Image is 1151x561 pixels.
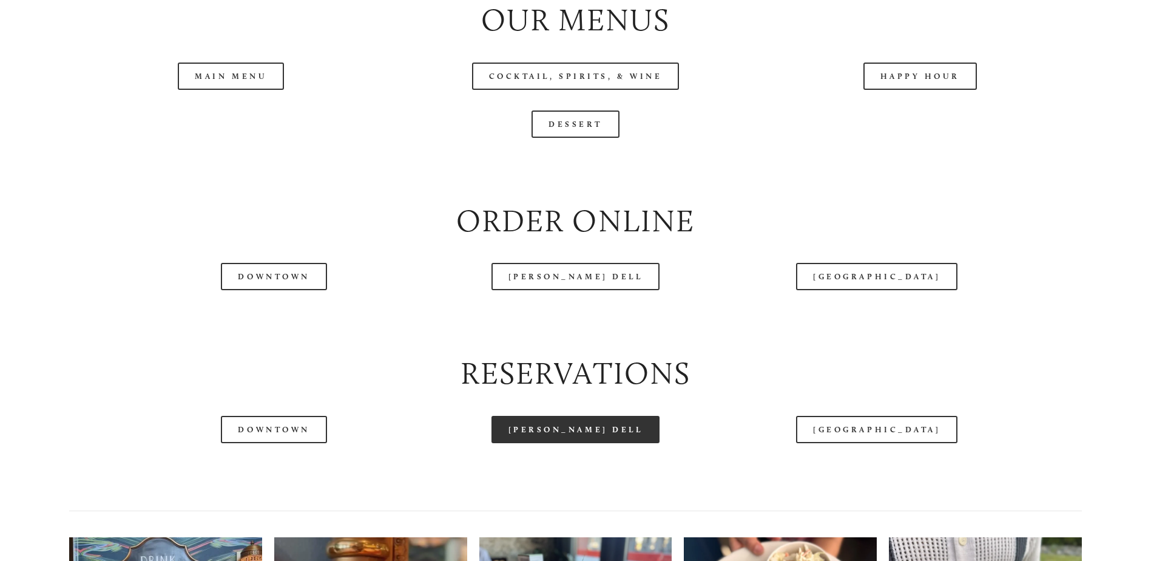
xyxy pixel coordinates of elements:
a: [PERSON_NAME] Dell [491,263,660,290]
a: [PERSON_NAME] Dell [491,416,660,443]
a: Downtown [221,263,326,290]
a: [GEOGRAPHIC_DATA] [796,263,957,290]
a: Dessert [532,110,619,138]
a: [GEOGRAPHIC_DATA] [796,416,957,443]
h2: Order Online [69,200,1082,243]
h2: Reservations [69,352,1082,395]
a: Downtown [221,416,326,443]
